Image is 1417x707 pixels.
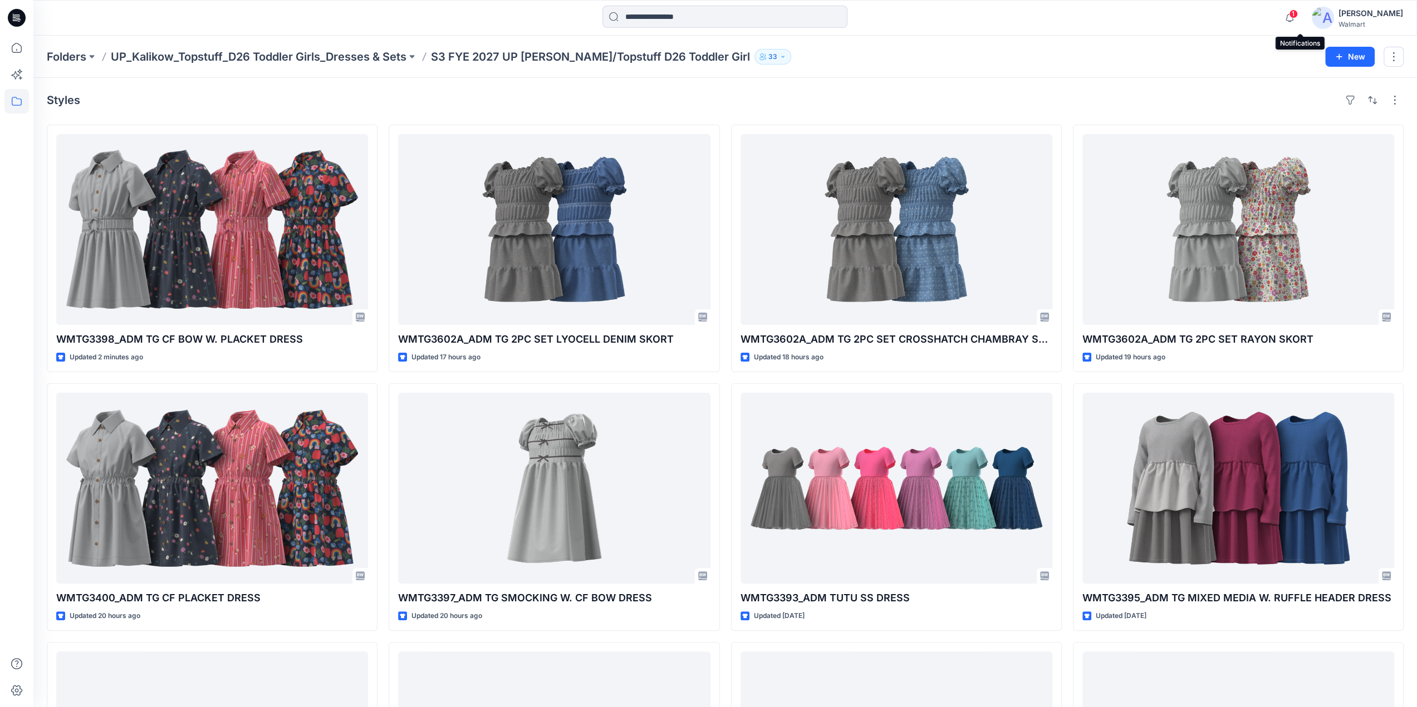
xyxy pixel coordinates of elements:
a: WMTG3397_ADM TG SMOCKING W. CF BOW DRESS [398,393,710,584]
a: WMTG3602A_ADM TG 2PC SET LYOCELL DENIM SKORT [398,134,710,325]
p: Updated [DATE] [754,610,805,622]
p: WMTG3398_ADM TG CF BOW W. PLACKET DRESS [56,332,368,347]
a: WMTG3400_ADM TG CF PLACKET DRESS [56,393,368,584]
h4: Styles [47,93,80,107]
p: Updated 17 hours ago [411,352,480,363]
p: WMTG3602A_ADM TG 2PC SET LYOCELL DENIM SKORT [398,332,710,347]
p: Updated 18 hours ago [754,352,823,363]
a: UP_Kalikow_Topstuff_D26 Toddler Girls_Dresses & Sets [111,49,406,65]
p: WMTG3395_ADM TG MIXED MEDIA W. RUFFLE HEADER DRESS [1082,590,1394,606]
p: WMTG3602A_ADM TG 2PC SET CROSSHATCH CHAMBRAY SKORT [741,332,1052,347]
p: S3 FYE 2027 UP [PERSON_NAME]/Topstuff D26 Toddler Girl [431,49,750,65]
a: WMTG3398_ADM TG CF BOW W. PLACKET DRESS [56,134,368,325]
div: Walmart [1338,20,1403,28]
div: [PERSON_NAME] [1338,7,1403,20]
a: Folders [47,49,86,65]
a: WMTG3602A_ADM TG 2PC SET CROSSHATCH CHAMBRAY SKORT [741,134,1052,325]
p: Updated 2 minutes ago [70,352,143,363]
a: WMTG3602A_ADM TG 2PC SET RAYON SKORT [1082,134,1394,325]
p: 33 [768,51,777,63]
a: WMTG3395_ADM TG MIXED MEDIA W. RUFFLE HEADER DRESS [1082,393,1394,584]
p: WMTG3602A_ADM TG 2PC SET RAYON SKORT [1082,332,1394,347]
span: 1 [1289,9,1298,18]
p: Updated 20 hours ago [70,610,140,622]
p: Updated [DATE] [1096,610,1146,622]
p: Updated 20 hours ago [411,610,482,622]
p: WMTG3400_ADM TG CF PLACKET DRESS [56,590,368,606]
p: Updated 19 hours ago [1096,352,1165,363]
a: WMTG3393_ADM TUTU SS DRESS [741,393,1052,584]
p: WMTG3393_ADM TUTU SS DRESS [741,590,1052,606]
img: avatar [1312,7,1334,29]
button: New [1325,47,1375,67]
p: WMTG3397_ADM TG SMOCKING W. CF BOW DRESS [398,590,710,606]
button: 33 [754,49,791,65]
